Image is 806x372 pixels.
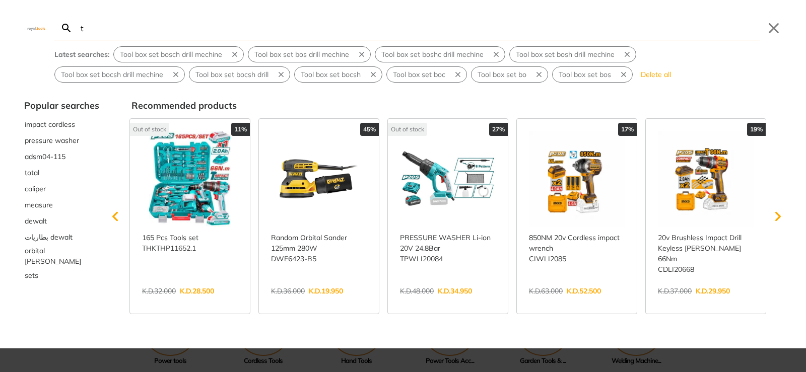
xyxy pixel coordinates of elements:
button: Select suggestion: Tool box set bocsh [295,67,367,82]
div: Suggestion: Tool box set bos [552,66,633,83]
div: Suggestion: Tool box set bocsh [294,66,382,83]
div: Out of stock [388,123,427,136]
button: Remove suggestion: Tool box set bocsh drill mechine [169,67,184,82]
span: Tool box set boshc drill mechine [381,49,484,60]
div: 45% [360,123,379,136]
svg: Scroll right [768,206,788,227]
svg: Remove suggestion: Tool box set boshc drill mechine [492,50,501,59]
div: Suggestion: sets [24,267,99,283]
div: Out of stock [130,123,169,136]
span: Tool box set bo [478,69,526,80]
svg: Search [60,22,73,34]
svg: Remove suggestion: Tool box set boc [453,70,462,79]
div: Suggestion: total [24,165,99,181]
div: Suggestion: Tool box set bos drill mechine [248,46,371,62]
button: Select suggestion: Tool box set bocsh drill mechine [55,67,169,82]
span: Tool box set bocsh drill mechine [61,69,163,80]
span: Tool box set boc [393,69,445,80]
div: Latest searches: [54,49,109,60]
img: Close [24,26,48,30]
button: Select suggestion: caliper [24,181,99,197]
span: sets [25,270,38,281]
button: Remove suggestion: Tool box set bos drill mechine [355,47,370,62]
button: Remove suggestion: Tool box set bosh drill mechine [621,47,636,62]
input: Search… [79,16,760,40]
span: dewalt [25,216,47,227]
button: Remove suggestion: Tool box set bocsh [367,67,382,82]
svg: Remove suggestion: Tool box set bocsh [369,70,378,79]
button: Select suggestion: Tool box set bosch drill mechine [114,47,228,62]
span: caliper [25,184,46,194]
span: Tool box set bocsh [301,69,361,80]
svg: Remove suggestion: Tool box set bos [619,70,628,79]
div: 27% [489,123,508,136]
span: Tool box set bos [559,69,611,80]
button: Select suggestion: Tool box set bosh drill mechine [510,47,621,62]
svg: Remove suggestion: Tool box set bos drill mechine [357,50,366,59]
span: impact cordless [25,119,75,130]
button: Select suggestion: pressure washer [24,132,99,148]
div: Suggestion: Tool box set boc [386,66,467,83]
span: بطاريات dewalt [25,232,73,243]
div: Popular searches [24,99,99,112]
button: Remove suggestion: Tool box set bo [532,67,548,82]
button: Select suggestion: Tool box set bos [553,67,617,82]
div: 19% [747,123,766,136]
span: Tool box set bos drill mechine [254,49,349,60]
div: Recommended products [131,99,782,112]
span: pressure washer [25,135,79,146]
div: Suggestion: orbital sande [24,245,99,267]
svg: Remove suggestion: Tool box set bocsh drill [277,70,286,79]
button: Select suggestion: impact cordless [24,116,99,132]
span: orbital [PERSON_NAME] [25,246,99,267]
button: Select suggestion: بطاريات dewalt [24,229,99,245]
button: Select suggestion: Tool box set bos drill mechine [248,47,355,62]
div: Suggestion: Tool box set bocsh drill mechine [54,66,185,83]
button: Select suggestion: measure [24,197,99,213]
div: 11% [231,123,250,136]
div: Suggestion: impact cordless [24,116,99,132]
svg: Remove suggestion: Tool box set bosch drill mechine [230,50,239,59]
button: Select suggestion: Tool box set bo [472,67,532,82]
div: Suggestion: caliper [24,181,99,197]
span: Tool box set bocsh drill [195,69,268,80]
svg: Remove suggestion: Tool box set bocsh drill mechine [171,70,180,79]
div: Suggestion: pressure washer [24,132,99,148]
button: Remove suggestion: Tool box set bos [617,67,632,82]
span: total [25,168,39,178]
button: Close [766,20,782,36]
span: measure [25,200,53,210]
div: 17% [618,123,637,136]
button: Remove suggestion: Tool box set boc [451,67,466,82]
button: Select suggestion: Tool box set boc [387,67,451,82]
button: Select suggestion: sets [24,267,99,283]
svg: Remove suggestion: Tool box set bosh drill mechine [623,50,632,59]
button: Select suggestion: adsm04-115 [24,148,99,165]
button: Remove suggestion: Tool box set boshc drill mechine [490,47,505,62]
div: Suggestion: Tool box set bosch drill mechine [113,46,244,62]
button: Select suggestion: total [24,165,99,181]
button: Select suggestion: Tool box set bocsh drill [189,67,275,82]
span: adsm04-115 [25,152,65,162]
div: Suggestion: Tool box set bo [471,66,548,83]
div: Suggestion: adsm04-115 [24,148,99,165]
span: Tool box set bosch drill mechine [120,49,222,60]
div: Suggestion: measure [24,197,99,213]
button: Select suggestion: dewalt [24,213,99,229]
button: Delete all [637,66,675,83]
svg: Remove suggestion: Tool box set bo [534,70,544,79]
div: Suggestion: بطاريات dewalt [24,229,99,245]
span: Tool box set bosh drill mechine [516,49,615,60]
button: Select suggestion: orbital sande [24,245,99,267]
button: Select suggestion: Tool box set boshc drill mechine [375,47,490,62]
div: Suggestion: Tool box set bocsh drill [189,66,290,83]
button: Remove suggestion: Tool box set bosch drill mechine [228,47,243,62]
button: Remove suggestion: Tool box set bocsh drill [275,67,290,82]
div: Suggestion: Tool box set boshc drill mechine [375,46,505,62]
svg: Scroll left [105,206,125,227]
div: Suggestion: dewalt [24,213,99,229]
div: Suggestion: Tool box set bosh drill mechine [509,46,636,62]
